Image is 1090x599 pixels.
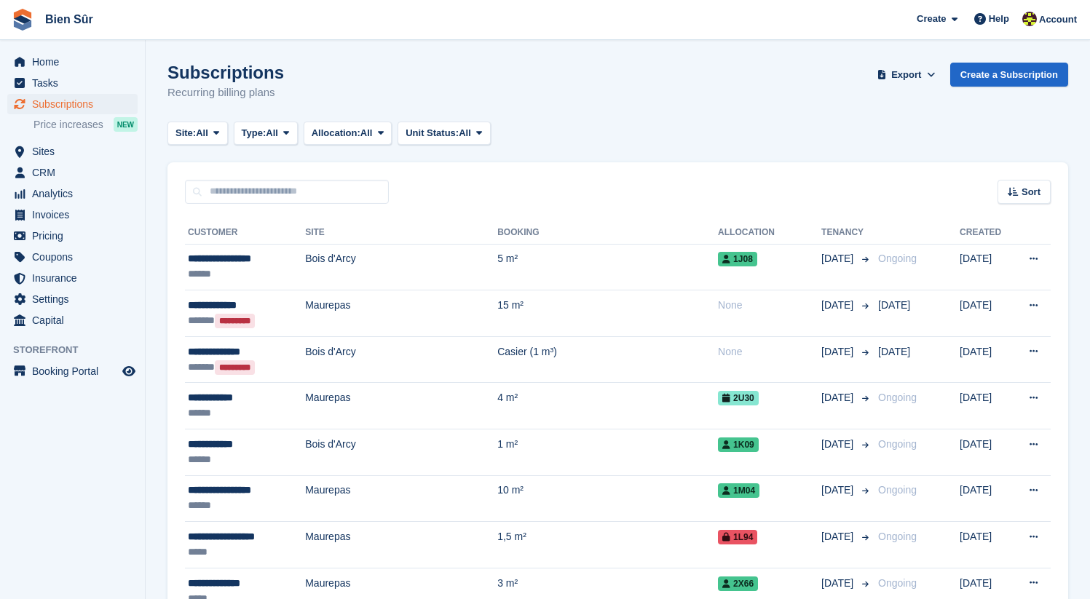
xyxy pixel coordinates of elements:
th: Allocation [718,221,821,245]
span: CRM [32,162,119,183]
span: Settings [32,289,119,309]
span: Booking Portal [32,361,119,381]
span: [DATE] [878,346,910,357]
span: Coupons [32,247,119,267]
button: Type: All [234,122,298,146]
button: Export [874,63,939,87]
span: Pricing [32,226,119,246]
a: menu [7,52,138,72]
span: Storefront [13,343,145,357]
a: menu [7,361,138,381]
span: Sort [1022,185,1040,199]
span: [DATE] [821,298,856,313]
span: Tasks [32,73,119,93]
td: Maurepas [305,383,497,429]
button: Allocation: All [304,122,392,146]
a: Preview store [120,362,138,380]
span: Ongoing [878,531,917,542]
td: [DATE] [960,290,1012,337]
a: menu [7,73,138,93]
td: [DATE] [960,244,1012,290]
td: 5 m² [497,244,718,290]
img: stora-icon-8386f47178a22dfd0bd8f6a31ec36ba5ce8667c1dd55bd0f319d3a0aa187defe.svg [12,9,33,31]
td: [DATE] [960,475,1012,522]
td: Maurepas [305,290,497,337]
span: [DATE] [821,529,856,544]
td: Maurepas [305,522,497,568]
span: Unit Status: [406,126,459,140]
p: Recurring billing plans [167,84,284,101]
span: Price increases [33,118,103,132]
span: Subscriptions [32,94,119,114]
a: menu [7,289,138,309]
span: Site: [175,126,196,140]
span: 2U30 [718,391,759,405]
span: All [196,126,208,140]
span: Home [32,52,119,72]
span: Help [989,12,1009,26]
td: Bois d'Arcy [305,244,497,290]
th: Customer [185,221,305,245]
td: 4 m² [497,383,718,429]
td: [DATE] [960,522,1012,568]
span: Account [1039,12,1077,27]
a: menu [7,205,138,225]
span: [DATE] [878,299,910,311]
span: 1L94 [718,530,757,544]
span: [DATE] [821,483,856,498]
td: 15 m² [497,290,718,337]
div: None [718,344,821,360]
span: All [266,126,278,140]
span: Ongoing [878,484,917,496]
span: [DATE] [821,437,856,452]
td: [DATE] [960,429,1012,476]
span: Ongoing [878,438,917,450]
span: Ongoing [878,577,917,589]
button: Unit Status: All [398,122,490,146]
td: Bois d'Arcy [305,429,497,476]
a: menu [7,162,138,183]
span: Export [891,68,921,82]
span: 1J08 [718,252,757,266]
a: menu [7,141,138,162]
span: All [360,126,373,140]
span: Invoices [32,205,119,225]
span: Type: [242,126,266,140]
a: Create a Subscription [950,63,1068,87]
span: Create [917,12,946,26]
button: Site: All [167,122,228,146]
span: Allocation: [312,126,360,140]
td: Casier (1 m³) [497,336,718,383]
span: Analytics [32,183,119,204]
th: Tenancy [821,221,872,245]
span: 1M04 [718,483,759,498]
span: Sites [32,141,119,162]
a: menu [7,94,138,114]
span: [DATE] [821,576,856,591]
a: Price increases NEW [33,116,138,132]
span: [DATE] [821,390,856,405]
img: Marie Tran [1022,12,1037,26]
span: Capital [32,310,119,330]
a: menu [7,310,138,330]
th: Site [305,221,497,245]
span: All [459,126,471,140]
th: Booking [497,221,718,245]
span: Ongoing [878,253,917,264]
td: [DATE] [960,336,1012,383]
span: [DATE] [821,251,856,266]
a: Bien Sûr [39,7,99,31]
a: menu [7,247,138,267]
span: [DATE] [821,344,856,360]
a: menu [7,268,138,288]
td: 10 m² [497,475,718,522]
h1: Subscriptions [167,63,284,82]
div: NEW [114,117,138,132]
div: None [718,298,821,313]
span: Insurance [32,268,119,288]
a: menu [7,226,138,246]
th: Created [960,221,1012,245]
a: menu [7,183,138,204]
td: [DATE] [960,383,1012,429]
td: Maurepas [305,475,497,522]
